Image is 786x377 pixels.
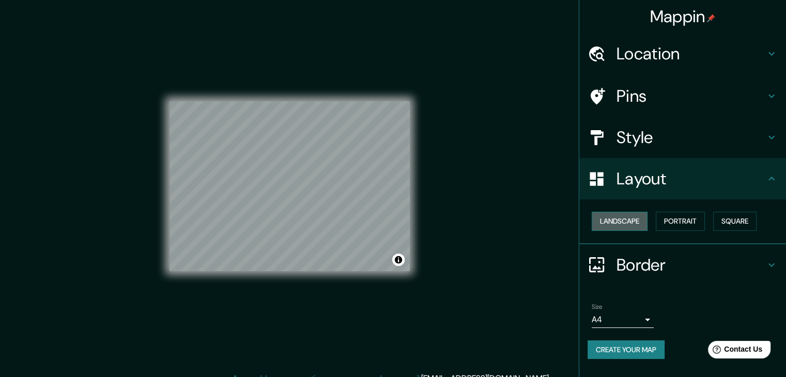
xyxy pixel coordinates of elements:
[579,158,786,199] div: Layout
[392,254,405,266] button: Toggle attribution
[713,212,757,231] button: Square
[656,212,705,231] button: Portrait
[650,6,716,27] h4: Mappin
[579,244,786,286] div: Border
[707,14,715,22] img: pin-icon.png
[579,75,786,117] div: Pins
[592,212,648,231] button: Landscape
[592,311,654,328] div: A4
[617,127,765,148] h4: Style
[579,117,786,158] div: Style
[592,302,603,311] label: Size
[617,168,765,189] h4: Layout
[169,101,410,271] canvas: Map
[579,33,786,74] div: Location
[617,255,765,275] h4: Border
[617,43,765,64] h4: Location
[617,86,765,106] h4: Pins
[694,337,775,366] iframe: Help widget launcher
[588,340,665,359] button: Create your map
